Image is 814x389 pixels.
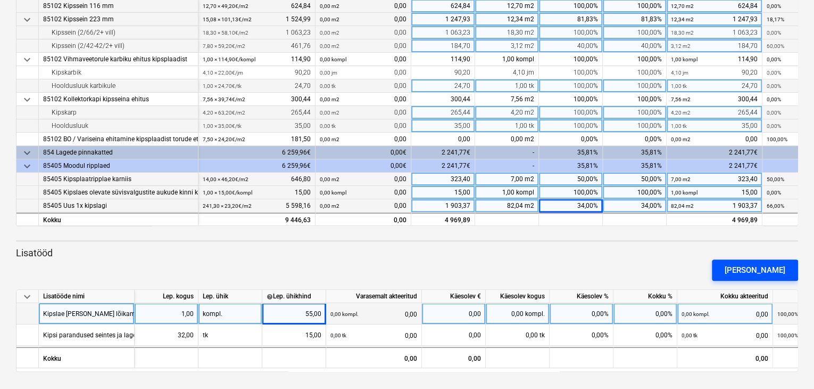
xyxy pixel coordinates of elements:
[198,290,262,303] div: Lep. ühik
[320,203,339,209] small: 0,00 m2
[671,17,694,22] small: 12,34 m2
[411,79,475,93] div: 24,70
[486,290,550,303] div: Käesolev kogus
[135,290,198,303] div: Lep. kogus
[539,173,603,186] div: 50,00%
[203,199,311,213] div: 5 598,16
[198,146,315,159] div: 6 259,96€
[539,53,603,66] div: 100,00%
[767,56,781,62] small: 0,00%
[475,66,539,79] div: 4,10 jm
[198,159,315,173] div: 6 259,96€
[320,3,339,9] small: 0,00 m2
[411,66,475,79] div: 90,20
[320,26,406,39] div: 0,00
[320,30,339,36] small: 0,00 m2
[539,106,603,119] div: 100,00%
[677,347,773,368] div: 0,00
[767,203,784,209] small: 66,00%
[767,136,787,142] small: 100,00%
[43,79,194,93] div: Hooldusluuk karbikule
[39,347,135,368] div: Kokku
[603,133,667,146] div: 0,00%
[203,96,245,102] small: 7,56 × 39,74€ / m2
[613,325,677,346] div: 0,00%
[411,39,475,53] div: 184,70
[320,83,336,89] small: 0,00 tk
[43,106,194,119] div: Kipskarp
[475,39,539,53] div: 3,12 m2
[671,56,697,62] small: 1,00 kompl
[320,199,406,213] div: 0,00
[320,70,337,76] small: 0,00 jm
[603,173,667,186] div: 50,00%
[539,199,603,213] div: 34,00%
[267,293,273,299] span: help
[320,39,406,53] div: 0,00
[320,133,406,146] div: 0,00
[539,186,603,199] div: 100,00%
[475,159,539,173] div: -
[550,290,613,303] div: Käesolev %
[320,79,406,93] div: 0,00
[539,26,603,39] div: 100,00%
[203,203,252,209] small: 241,30 × 23,20€ / m2
[320,186,406,199] div: 0,00
[203,83,242,89] small: 1,00 × 24,70€ / tk
[603,106,667,119] div: 100,00%
[320,190,346,196] small: 0,00 kompl
[725,263,785,277] div: [PERSON_NAME]
[320,43,339,49] small: 0,00 m2
[320,53,406,66] div: 0,00
[671,43,691,49] small: 3,12 m2
[475,13,539,26] div: 12,34 m2
[767,17,784,22] small: 18,17%
[671,110,691,116] small: 4,20 m2
[671,39,758,53] div: 184,70
[203,13,311,26] div: 1 524,99
[422,347,486,368] div: 0,00
[671,93,758,106] div: 300,44
[315,146,411,159] div: 0,00€
[767,83,781,89] small: 0,00%
[671,26,758,39] div: 1 063,23
[43,199,194,213] div: 85405 Uus 1x kipslagi
[203,66,311,79] div: 90,20
[613,290,677,303] div: Kokku %
[203,133,311,146] div: 181,50
[475,133,539,146] div: 0,00 m2
[426,303,481,325] div: 0,00
[203,136,245,142] small: 7,50 × 24,20€ / m2
[603,199,667,213] div: 34,00%
[411,53,475,66] div: 114,90
[320,173,406,186] div: 0,00
[320,214,406,227] div: 0,00
[603,119,667,133] div: 100,00%
[21,93,34,106] span: keyboard_arrow_down
[411,186,475,199] div: 15,00
[486,325,550,346] div: 0,00 tk
[320,17,339,22] small: 0,00 m2
[603,13,667,26] div: 81,83%
[671,83,687,89] small: 1,00 tk
[320,176,339,182] small: 0,00 m2
[603,66,667,79] div: 100,00%
[777,333,798,338] small: 100,00%
[43,53,194,66] div: 85102 Vihmaveetorule karbiku ehitus kipsplaadist
[671,13,758,26] div: 1 247,93
[671,176,691,182] small: 7,00 m2
[43,66,194,79] div: Kipskarbik
[43,325,146,345] div: Kipsi parandused seintes ja lagedes
[320,110,339,116] small: 0,00 m2
[43,39,194,53] div: Kipssein (2/42-42/2+ vill)
[198,325,262,346] div: tk
[43,146,194,159] div: 854 Lagede pinnakatted
[21,13,34,26] span: keyboard_arrow_down
[267,325,321,346] div: 15,00
[43,159,194,173] div: 85405 Moodul ripplaed
[203,3,248,9] small: 12,70 × 49,20€ / m2
[139,325,194,346] div: 32,00
[411,26,475,39] div: 1 063,23
[326,347,422,368] div: 0,00
[203,119,311,133] div: 35,00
